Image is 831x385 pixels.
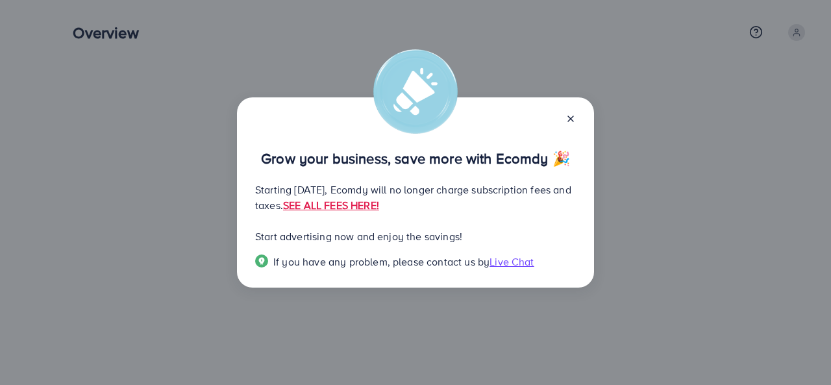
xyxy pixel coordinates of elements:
span: If you have any problem, please contact us by [273,255,490,269]
p: Grow your business, save more with Ecomdy 🎉 [255,151,576,166]
span: Live Chat [490,255,534,269]
a: SEE ALL FEES HERE! [283,198,379,212]
img: Popup guide [255,255,268,267]
p: Start advertising now and enjoy the savings! [255,229,576,244]
img: alert [373,49,458,134]
p: Starting [DATE], Ecomdy will no longer charge subscription fees and taxes. [255,182,576,213]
